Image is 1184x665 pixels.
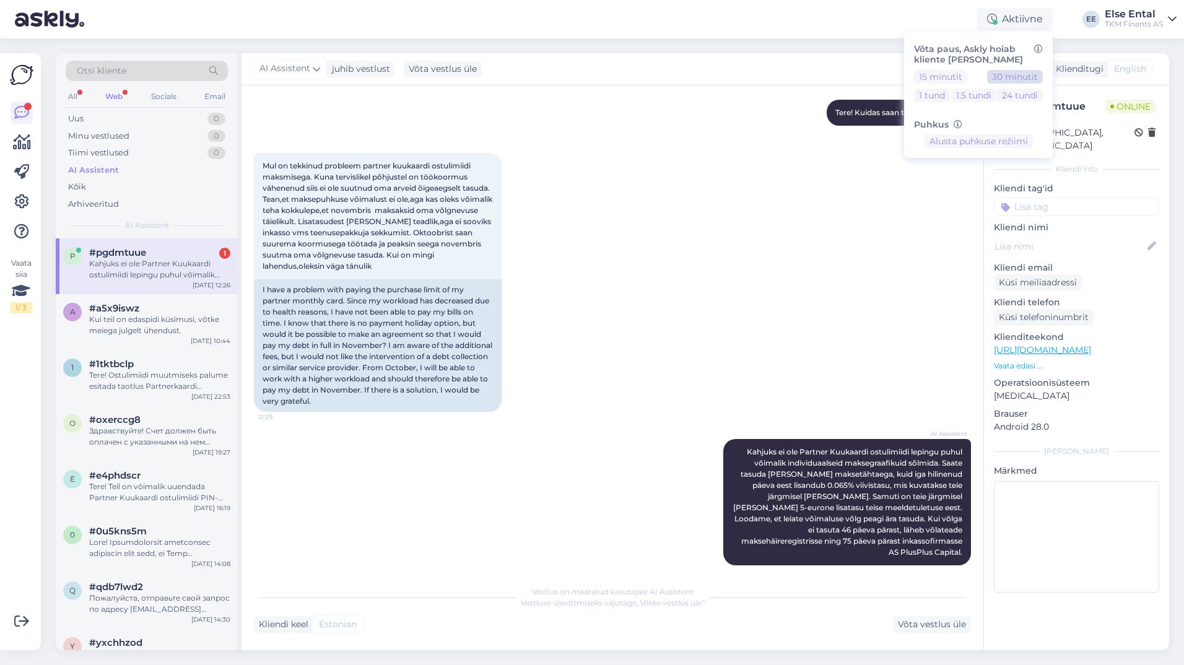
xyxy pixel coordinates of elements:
[994,198,1159,216] input: Lisa tag
[77,64,126,77] span: Otsi kliente
[89,370,230,392] div: Tere! Ostulimiidi muutmiseks palume esitada taotlus Partnerkaardi iseteeninduses aadressil [DOMAI...
[89,247,146,258] span: #pgdmtuue
[994,420,1159,433] p: Android 28.0
[89,470,141,481] span: #e4phdscr
[89,526,147,537] span: #0u5kns5m
[89,258,230,280] div: Kahjuks ei ole Partner Kuukaardi ostulimiidi lepingu puhul võimalik individuaalseid maksegraafiku...
[125,220,169,231] span: AI Assistent
[89,593,230,615] div: Пожалуйста, отправьте свой запрос по адресу [EMAIL_ADDRESS][DOMAIN_NAME].
[404,61,482,77] div: Võta vestlus üle
[89,637,142,648] span: #yxchhzod
[1051,63,1103,76] div: Klienditugi
[532,587,694,596] span: Vestlus on määratud kasutajale AI Assistent
[521,598,705,607] span: Vestluse ülevõtmiseks vajutage
[994,296,1159,309] p: Kliendi telefon
[10,258,32,313] div: Vaata siia
[70,530,75,539] span: 0
[1105,19,1163,29] div: TKM Finants AS
[921,429,967,438] span: AI Assistent
[191,615,230,624] div: [DATE] 14:30
[89,359,134,370] span: #1tktbclp
[207,113,225,125] div: 0
[191,392,230,401] div: [DATE] 22:53
[89,303,139,314] span: #a5x9iswz
[89,425,230,448] div: Здравствуйте! Счет должен быть оплачен с указанными на нем реквизитами и в срок. Расчетные счета ...
[70,307,76,316] span: a
[89,537,230,559] div: Lore! Ipsumdolorsit ametconsec adipiscin elit sedd, ei Temp incididuntutlab etdoloremag aliquaeni...
[263,161,494,271] span: Mul on tekkinud probleem partner kuukaardi ostulimiidi maksmisega. Kuna tervislikel põhjustel on ...
[149,89,179,105] div: Socials
[994,163,1159,175] div: Kliendi info
[835,108,962,117] span: Tere! Kuidas saan teid täna aidata?
[994,446,1159,457] div: [PERSON_NAME]
[921,566,967,575] span: 12:30
[994,261,1159,274] p: Kliendi email
[219,248,230,259] div: 1
[68,164,119,176] div: AI Assistent
[977,8,1053,30] div: Aktiivne
[987,70,1043,84] button: 30 minutit
[258,412,304,422] span: 12:29
[951,89,996,102] button: 1.5 tundi
[914,89,950,102] button: 1 tund
[71,363,74,372] span: 1
[893,616,971,633] div: Võta vestlus üle
[733,447,964,557] span: Kahjuks ei ole Partner Kuukaardi ostulimiidi lepingu puhul võimalik individuaalseid maksegraafiku...
[207,147,225,159] div: 0
[66,89,80,105] div: All
[259,62,310,76] span: AI Assistent
[254,279,502,412] div: I have a problem with paying the purchase limit of my partner monthly card. Since my workload has...
[925,134,1033,148] button: Alusta puhkuse režiimi
[254,618,308,631] div: Kliendi keel
[194,503,230,513] div: [DATE] 16:19
[191,336,230,346] div: [DATE] 10:44
[994,407,1159,420] p: Brauser
[997,89,1043,102] button: 24 tundi
[1082,11,1100,28] div: EE
[914,44,1043,65] h6: Võta paus, Askly hoiab kliente [PERSON_NAME]
[89,314,230,336] div: Kui teil on edaspidi küsimusi, võtke meiega julgelt ühendust.
[193,448,230,457] div: [DATE] 19:27
[995,240,1145,253] input: Lisa nimi
[998,126,1134,152] div: [GEOGRAPHIC_DATA], [GEOGRAPHIC_DATA]
[914,70,967,84] button: 15 minutit
[1105,9,1177,29] a: Else EntalTKM Finants AS
[10,302,32,313] div: 1 / 3
[994,360,1159,372] p: Vaata edasi ...
[994,331,1159,344] p: Klienditeekond
[10,63,33,87] img: Askly Logo
[994,376,1159,389] p: Operatsioonisüsteem
[327,63,390,76] div: juhib vestlust
[70,641,75,651] span: y
[69,586,76,595] span: q
[1114,63,1146,76] span: English
[207,130,225,142] div: 0
[202,89,228,105] div: Email
[637,598,705,607] i: „Võtke vestlus üle”
[1105,9,1163,19] div: Else Ental
[193,280,230,290] div: [DATE] 12:26
[89,414,141,425] span: #oxerccg8
[191,559,230,568] div: [DATE] 14:08
[69,419,76,428] span: o
[319,618,357,631] span: Estonian
[68,198,119,211] div: Arhiveeritud
[68,147,129,159] div: Tiimi vestlused
[994,309,1094,326] div: Küsi telefoninumbrit
[68,181,86,193] div: Kõik
[994,274,1082,291] div: Küsi meiliaadressi
[103,89,125,105] div: Web
[914,120,1043,130] h6: Puhkus
[994,344,1091,355] a: [URL][DOMAIN_NAME]
[68,130,129,142] div: Minu vestlused
[89,481,230,503] div: Tere! Teil on võimalik uuendada Partner Kuukaardi ostulimiidi PIN-koodi Partnerkaardi iseteenindu...
[70,251,76,261] span: p
[994,182,1159,195] p: Kliendi tag'id
[1024,99,1105,114] div: # pgdmtuue
[994,221,1159,234] p: Kliendi nimi
[994,464,1159,477] p: Märkmed
[994,389,1159,402] p: [MEDICAL_DATA]
[1105,100,1156,113] span: Online
[68,113,84,125] div: Uus
[89,581,143,593] span: #qdb7lwd2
